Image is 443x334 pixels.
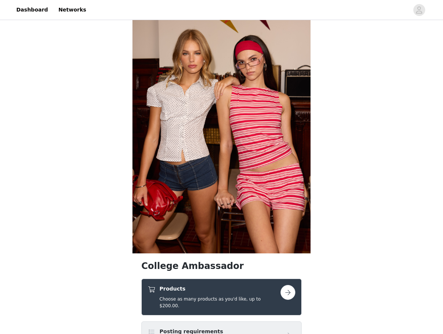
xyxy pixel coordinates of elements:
h1: College Ambassador [141,259,302,273]
h4: Products [160,285,280,293]
div: Products [141,279,302,315]
h5: Choose as many products as you'd like, up to $200.00. [160,296,280,309]
a: Dashboard [12,1,52,18]
div: avatar [416,4,423,16]
a: Networks [54,1,91,18]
